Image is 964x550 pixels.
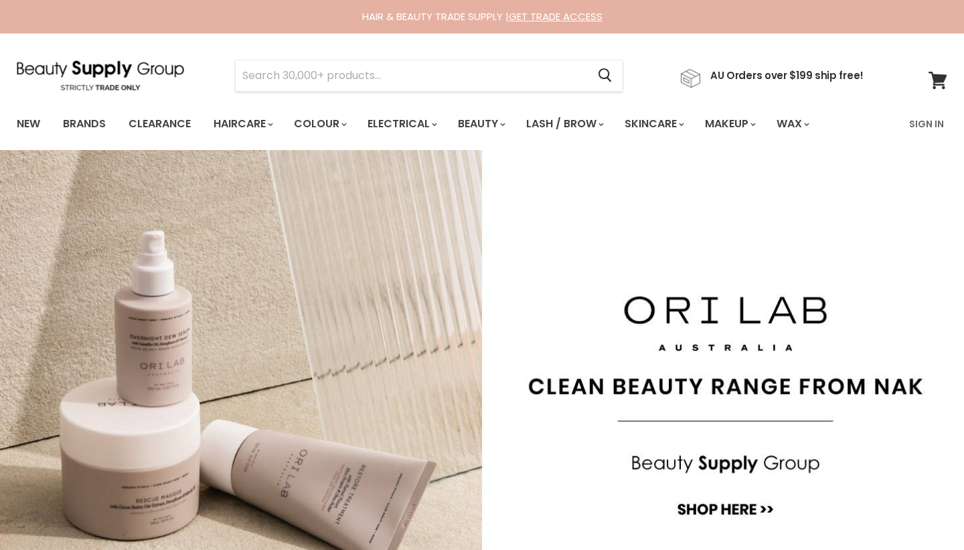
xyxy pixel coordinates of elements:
[587,60,623,91] button: Search
[615,110,692,138] a: Skincare
[118,110,201,138] a: Clearance
[695,110,764,138] a: Makeup
[53,110,116,138] a: Brands
[236,60,587,91] input: Search
[235,60,623,92] form: Product
[284,110,355,138] a: Colour
[357,110,445,138] a: Electrical
[204,110,281,138] a: Haircare
[7,105,861,143] ul: Main menu
[901,110,952,138] a: Sign In
[767,110,817,138] a: Wax
[448,110,513,138] a: Beauty
[516,110,612,138] a: Lash / Brow
[897,487,951,537] iframe: Gorgias live chat messenger
[509,9,602,23] a: GET TRADE ACCESS
[7,110,50,138] a: New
